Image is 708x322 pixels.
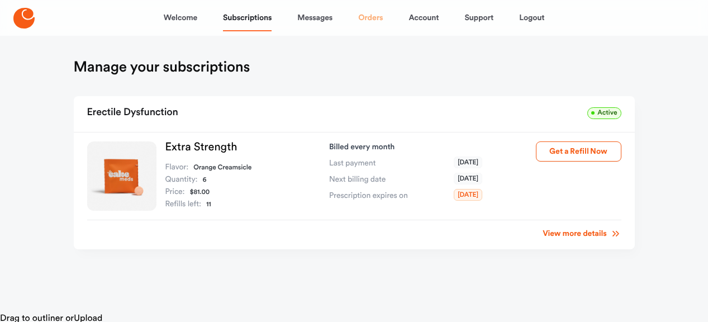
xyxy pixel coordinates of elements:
a: Account [408,4,439,31]
span: [DATE] [454,157,482,168]
dd: $81.00 [190,186,210,198]
span: [DATE] [454,173,482,184]
span: Prescription expires on [329,190,408,201]
a: Logout [519,4,544,31]
dd: 6 [203,174,207,186]
span: Next billing date [329,174,386,185]
dt: Quantity: [165,174,198,186]
span: Active [587,107,621,119]
img: Extra Strength [87,141,156,211]
a: Support [464,4,493,31]
dd: 11 [206,198,211,211]
a: Orders [358,4,383,31]
dd: Orange Creamsicle [193,162,251,174]
a: Welcome [164,4,197,31]
dt: Refills left: [165,198,201,211]
a: Extra Strength [165,141,237,153]
a: View more details [543,228,621,239]
p: Billed every month [329,141,517,153]
span: [DATE] [454,189,482,201]
h1: Manage your subscriptions [74,58,250,76]
dt: Price: [165,186,185,198]
a: Messages [297,4,332,31]
h2: Erectile Dysfunction [87,103,178,123]
a: Subscriptions [223,4,272,31]
span: Last payment [329,158,376,169]
button: Get a Refill Now [536,141,621,162]
dt: Flavor: [165,162,189,174]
